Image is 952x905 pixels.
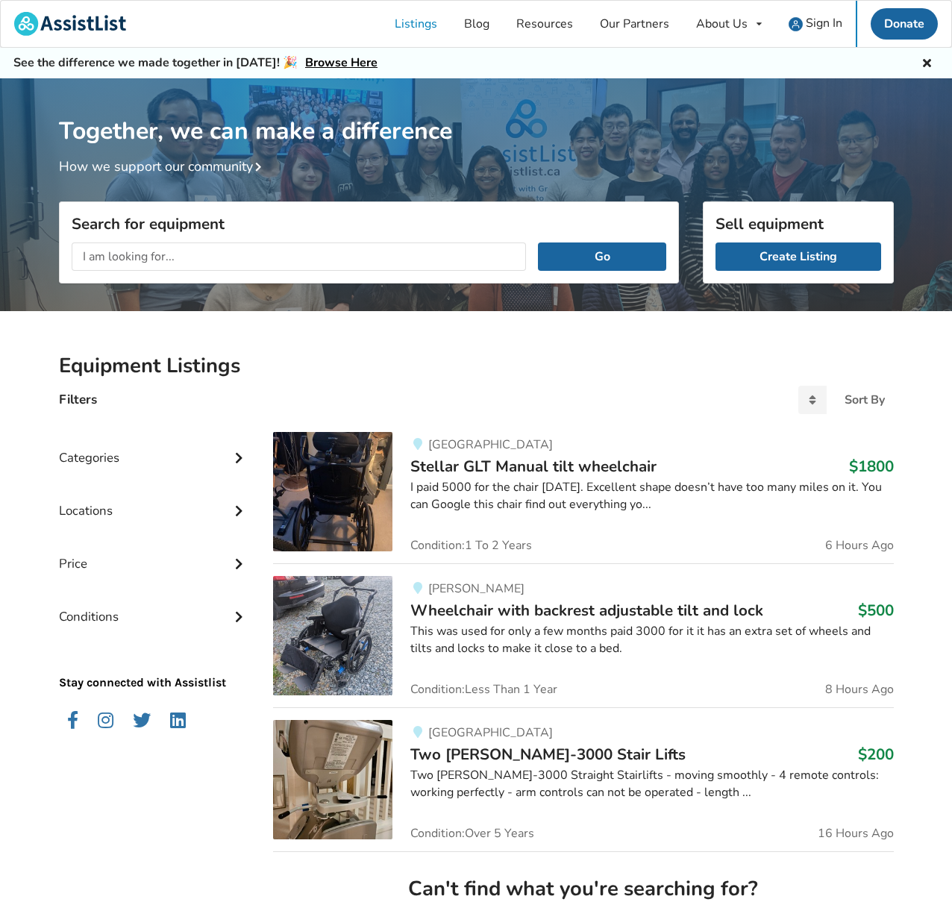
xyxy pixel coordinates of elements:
span: Wheelchair with backrest adjustable tilt and lock [410,600,763,621]
img: user icon [789,17,803,31]
span: Condition: 1 To 2 Years [410,539,532,551]
div: Two [PERSON_NAME]-3000 Straight Stairlifts - moving smoothly - 4 remote controls: working perfect... [410,767,893,801]
div: I paid 5000 for the chair [DATE]. Excellent shape doesn’t have too many miles on it. You can Goog... [410,479,893,513]
a: Listings [381,1,451,47]
button: Go [538,242,666,271]
a: Blog [451,1,503,47]
p: Stay connected with Assistlist [59,633,250,692]
a: mobility-two bruno sre-3000 stair lifts[GEOGRAPHIC_DATA]Two [PERSON_NAME]-3000 Stair Lifts$200Two... [273,707,893,851]
img: mobility-stellar glt manual tilt wheelchair [273,432,392,551]
span: [PERSON_NAME] [428,580,524,597]
h3: $1800 [849,457,894,476]
div: Sort By [845,394,885,406]
h3: $200 [858,745,894,764]
span: 16 Hours Ago [818,827,894,839]
h2: Can't find what you're searching for? [285,876,881,902]
h1: Together, we can make a difference [59,78,894,146]
span: Two [PERSON_NAME]-3000 Stair Lifts [410,744,686,765]
div: Conditions [59,579,250,632]
span: 6 Hours Ago [825,539,894,551]
h2: Equipment Listings [59,353,894,379]
a: Create Listing [715,242,881,271]
div: Categories [59,420,250,473]
span: 8 Hours Ago [825,683,894,695]
div: Locations [59,473,250,526]
span: Stellar GLT Manual tilt wheelchair [410,456,657,477]
img: mobility-wheelchair with backrest adjustable tilt and lock [273,576,392,695]
span: Sign In [806,15,842,31]
div: This was used for only a few months paid 3000 for it it has an extra set of wheels and tilts and ... [410,623,893,657]
span: Condition: Less Than 1 Year [410,683,557,695]
input: I am looking for... [72,242,527,271]
a: Donate [871,8,938,40]
a: user icon Sign In [775,1,856,47]
h4: Filters [59,391,97,408]
h5: See the difference we made together in [DATE]! 🎉 [13,55,378,71]
span: [GEOGRAPHIC_DATA] [428,724,553,741]
a: How we support our community [59,157,268,175]
span: [GEOGRAPHIC_DATA] [428,436,553,453]
div: About Us [696,18,748,30]
a: Browse Here [305,54,378,71]
a: Our Partners [586,1,683,47]
a: Resources [503,1,586,47]
a: mobility-stellar glt manual tilt wheelchair [GEOGRAPHIC_DATA]Stellar GLT Manual tilt wheelchair$1... [273,432,893,563]
img: assistlist-logo [14,12,126,36]
h3: $500 [858,601,894,620]
a: mobility-wheelchair with backrest adjustable tilt and lock [PERSON_NAME]Wheelchair with backrest ... [273,563,893,707]
h3: Search for equipment [72,214,666,234]
span: Condition: Over 5 Years [410,827,534,839]
h3: Sell equipment [715,214,881,234]
img: mobility-two bruno sre-3000 stair lifts [273,720,392,839]
div: Price [59,526,250,579]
